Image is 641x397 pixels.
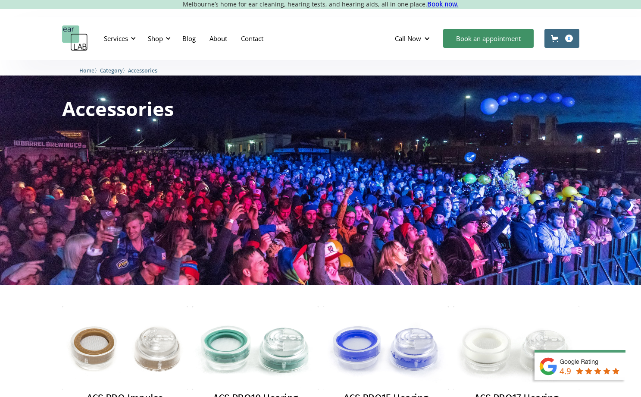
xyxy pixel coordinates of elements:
img: ACS PRO10 Hearing Protection Filter [192,306,319,390]
a: Accessories [128,66,157,74]
li: 〉 [100,66,128,75]
span: Category [100,67,122,74]
li: 〉 [79,66,100,75]
a: Book an appointment [443,29,534,48]
img: ACS PRO15 Hearing Protection Filter [323,306,449,390]
a: Category [100,66,122,74]
div: Shop [143,25,173,51]
img: ACS PRO17 Hearing Protection Filter [453,306,579,390]
div: Shop [148,34,163,43]
div: Call Now [388,25,439,51]
a: Open cart [544,29,579,48]
a: Contact [234,26,270,51]
div: Services [104,34,128,43]
span: Home [79,67,94,74]
a: About [203,26,234,51]
a: home [62,25,88,51]
a: Home [79,66,94,74]
h1: Accessories [62,99,174,118]
span: Accessories [128,67,157,74]
a: Blog [175,26,203,51]
div: 0 [565,35,573,42]
img: ACS PRO Impulse Hearing Protection Filter [62,306,188,390]
div: Services [99,25,138,51]
div: Call Now [395,34,421,43]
